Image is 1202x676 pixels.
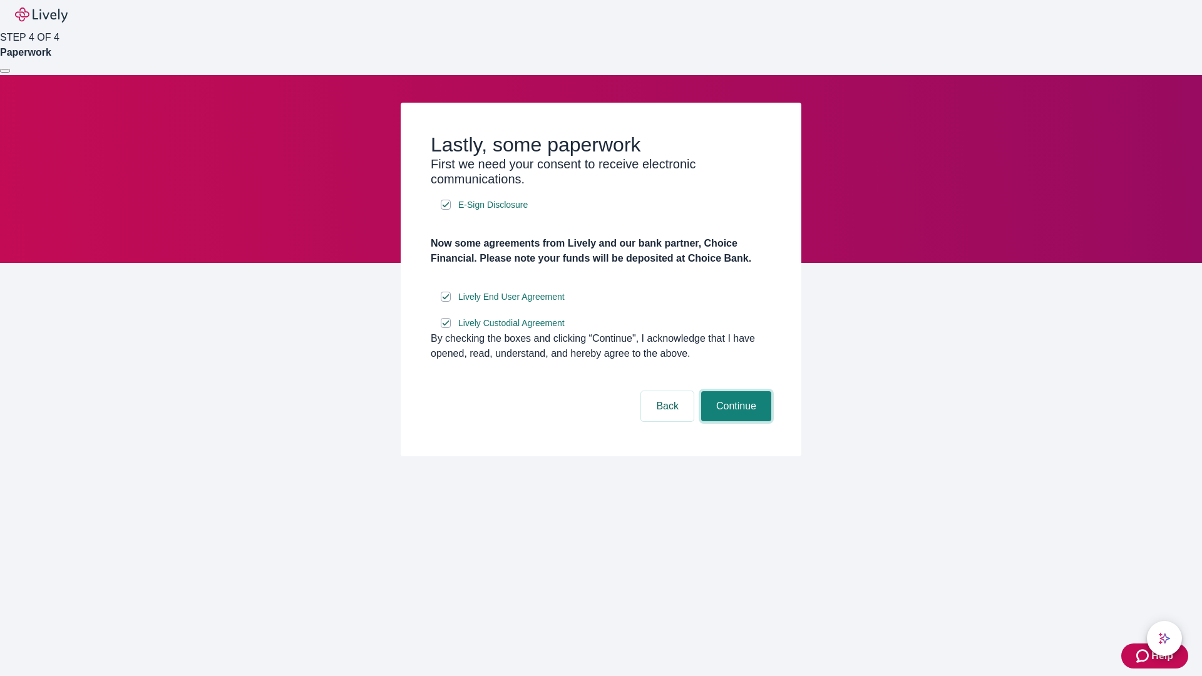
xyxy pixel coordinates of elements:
[15,8,68,23] img: Lively
[456,315,567,331] a: e-sign disclosure document
[431,236,771,266] h4: Now some agreements from Lively and our bank partner, Choice Financial. Please note your funds wi...
[431,156,771,187] h3: First we need your consent to receive electronic communications.
[458,317,565,330] span: Lively Custodial Agreement
[431,331,771,361] div: By checking the boxes and clicking “Continue", I acknowledge that I have opened, read, understand...
[1136,648,1151,663] svg: Zendesk support icon
[1151,648,1173,663] span: Help
[456,289,567,305] a: e-sign disclosure document
[1147,621,1182,656] button: chat
[701,391,771,421] button: Continue
[456,197,530,213] a: e-sign disclosure document
[431,133,771,156] h2: Lastly, some paperwork
[458,198,528,212] span: E-Sign Disclosure
[1158,632,1171,645] svg: Lively AI Assistant
[458,290,565,304] span: Lively End User Agreement
[1121,643,1188,668] button: Zendesk support iconHelp
[641,391,694,421] button: Back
